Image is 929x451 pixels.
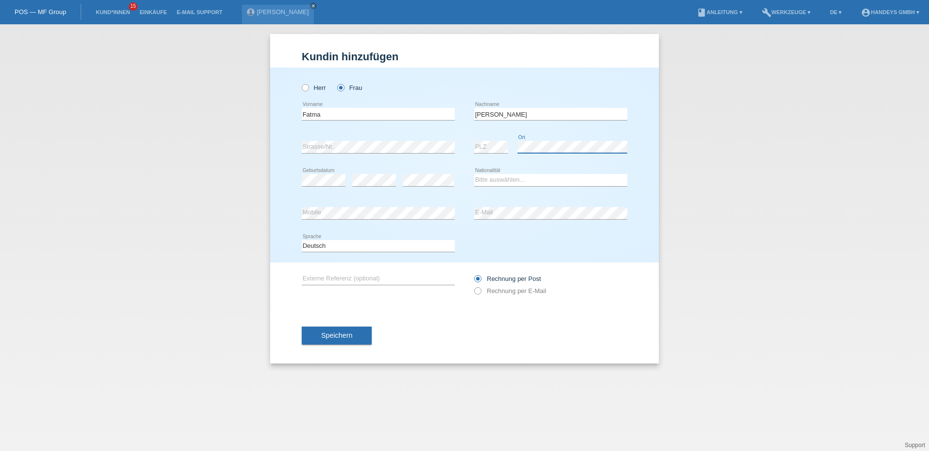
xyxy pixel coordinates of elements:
[172,9,227,15] a: E-Mail Support
[310,2,317,9] a: close
[856,9,924,15] a: account_circleHandeys GmbH ▾
[337,84,344,90] input: Frau
[135,9,172,15] a: Einkäufe
[302,51,627,63] h1: Kundin hinzufügen
[311,3,316,8] i: close
[91,9,135,15] a: Kund*innen
[825,9,846,15] a: DE ▾
[474,287,546,295] label: Rechnung per E-Mail
[861,8,871,17] i: account_circle
[474,287,481,299] input: Rechnung per E-Mail
[697,8,706,17] i: book
[905,442,925,449] a: Support
[257,8,309,16] a: [PERSON_NAME]
[474,275,541,282] label: Rechnung per Post
[757,9,816,15] a: buildWerkzeuge ▾
[302,327,372,345] button: Speichern
[129,2,138,11] span: 15
[302,84,308,90] input: Herr
[692,9,747,15] a: bookAnleitung ▾
[474,275,481,287] input: Rechnung per Post
[15,8,66,16] a: POS — MF Group
[762,8,772,17] i: build
[302,84,326,91] label: Herr
[321,331,352,339] span: Speichern
[337,84,362,91] label: Frau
